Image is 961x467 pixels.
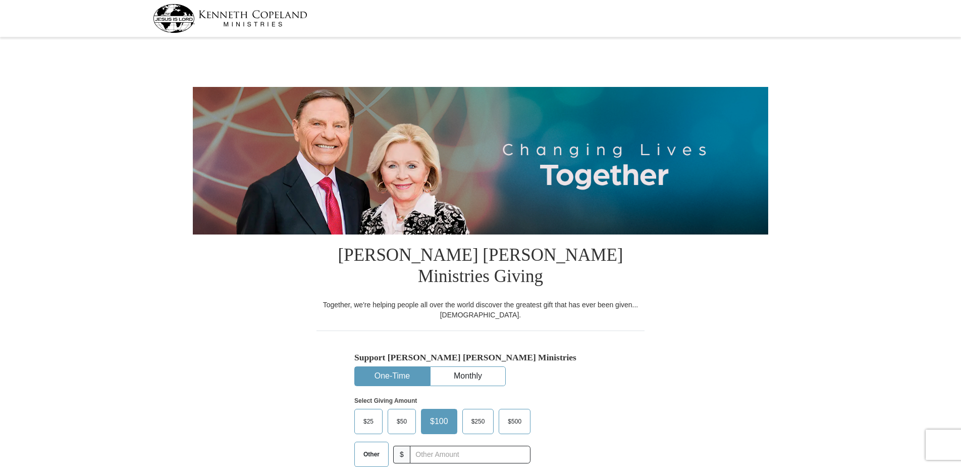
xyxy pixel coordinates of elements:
strong: Select Giving Amount [354,397,417,404]
h5: Support [PERSON_NAME] [PERSON_NAME] Ministries [354,352,607,363]
span: $250 [466,414,490,429]
span: $ [393,446,410,463]
span: $500 [503,414,526,429]
span: $100 [425,414,453,429]
span: $25 [358,414,379,429]
span: $50 [392,414,412,429]
span: Other [358,447,385,462]
img: kcm-header-logo.svg [153,4,307,33]
input: Other Amount [410,446,530,463]
button: One-Time [355,367,430,386]
div: Together, we're helping people all over the world discover the greatest gift that has ever been g... [316,300,645,320]
button: Monthly [431,367,505,386]
h1: [PERSON_NAME] [PERSON_NAME] Ministries Giving [316,235,645,300]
